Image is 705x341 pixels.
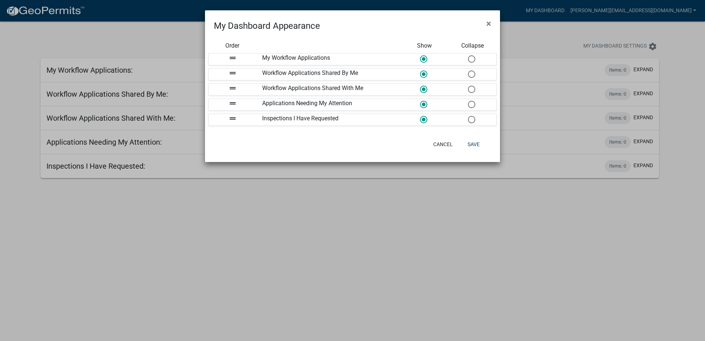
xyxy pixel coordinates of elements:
div: Workflow Applications Shared With Me [257,84,400,95]
i: drag_handle [228,84,237,93]
div: Inspections I Have Requested [257,114,400,125]
div: Workflow Applications Shared By Me [257,69,400,80]
div: Applications Needing My Attention [257,99,400,110]
i: drag_handle [228,114,237,123]
i: drag_handle [228,54,237,62]
button: Cancel [427,138,459,151]
div: Collapse [449,41,497,50]
div: My Workflow Applications [257,54,400,65]
span: × [486,18,491,29]
div: Order [208,41,256,50]
i: drag_handle [228,69,237,77]
h4: My Dashboard Appearance [214,19,320,32]
i: drag_handle [228,99,237,108]
button: Close [480,13,497,34]
button: Save [462,138,486,151]
div: Show [400,41,448,50]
